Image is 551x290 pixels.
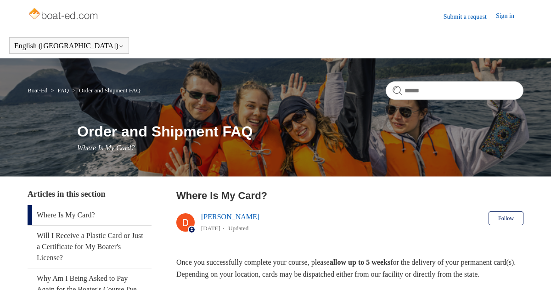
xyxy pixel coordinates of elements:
a: Will I Receive a Plastic Card or Just a Certificate for My Boater's License? [28,226,152,268]
a: Where Is My Card? [28,205,152,225]
strong: allow up to 5 weeks [330,258,390,266]
a: FAQ [57,87,69,94]
a: Order and Shipment FAQ [79,87,141,94]
a: Submit a request [444,12,496,22]
span: Where Is My Card? [77,144,135,152]
li: Boat-Ed [28,87,49,94]
li: Order and Shipment FAQ [70,87,140,94]
p: Once you successfully complete your course, please for the delivery of your permanent card(s). De... [176,256,523,280]
li: FAQ [49,87,71,94]
a: Sign in [496,11,523,22]
h2: Where Is My Card? [176,188,523,203]
button: English ([GEOGRAPHIC_DATA]) [14,42,124,50]
a: [PERSON_NAME] [201,213,259,221]
span: Articles in this section [28,189,105,199]
li: Updated [228,225,248,232]
input: Search [386,81,523,100]
div: Live chat [520,259,544,283]
time: 04/15/2024, 16:31 [201,225,220,232]
h1: Order and Shipment FAQ [77,120,523,142]
img: Boat-Ed Help Center home page [28,6,101,24]
button: Follow Article [489,211,523,225]
a: Boat-Ed [28,87,47,94]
